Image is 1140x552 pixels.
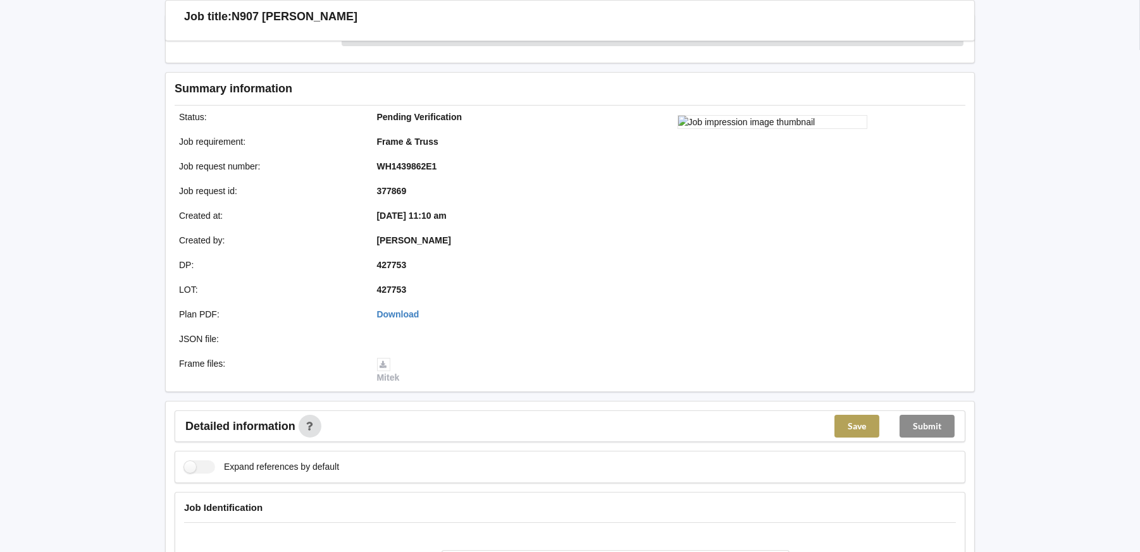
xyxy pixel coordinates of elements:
div: Job request number : [170,160,368,173]
a: Download [377,309,419,319]
b: WH1439862E1 [377,161,437,171]
b: 427753 [377,260,407,270]
h3: Summary information [175,82,764,96]
b: Pending Verification [377,112,462,122]
label: Expand references by default [184,460,339,474]
div: Plan PDF : [170,308,368,321]
div: DP : [170,259,368,271]
div: LOT : [170,283,368,296]
h3: N907 [PERSON_NAME] [232,9,357,24]
h4: Job Identification [184,501,956,513]
h3: Job title: [184,9,232,24]
div: Status : [170,111,368,123]
span: Detailed information [185,420,295,432]
b: 427753 [377,285,407,295]
button: Save [834,415,879,438]
div: Job requirement : [170,135,368,148]
div: Created by : [170,234,368,247]
div: Job request id : [170,185,368,197]
div: Frame files : [170,357,368,384]
b: 377869 [377,186,407,196]
img: Job impression image thumbnail [678,115,867,129]
div: Created at : [170,209,368,222]
a: Mitek [377,359,400,383]
b: Frame & Truss [377,137,438,147]
b: [DATE] 11:10 am [377,211,447,221]
div: Customer Selector [342,23,963,46]
b: [PERSON_NAME] [377,235,451,245]
div: JSON file : [170,333,368,345]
